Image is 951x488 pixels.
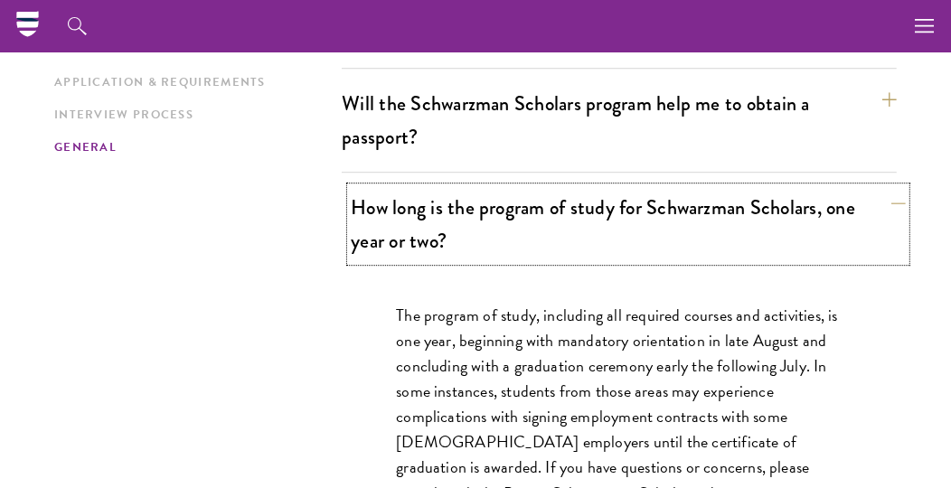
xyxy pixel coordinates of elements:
a: Interview Process [54,106,331,125]
button: Will the Schwarzman Scholars program help me to obtain a passport? [342,83,897,157]
a: Application & Requirements [54,73,331,92]
button: How long is the program of study for Schwarzman Scholars, one year or two? [351,187,906,261]
a: General [54,138,331,157]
